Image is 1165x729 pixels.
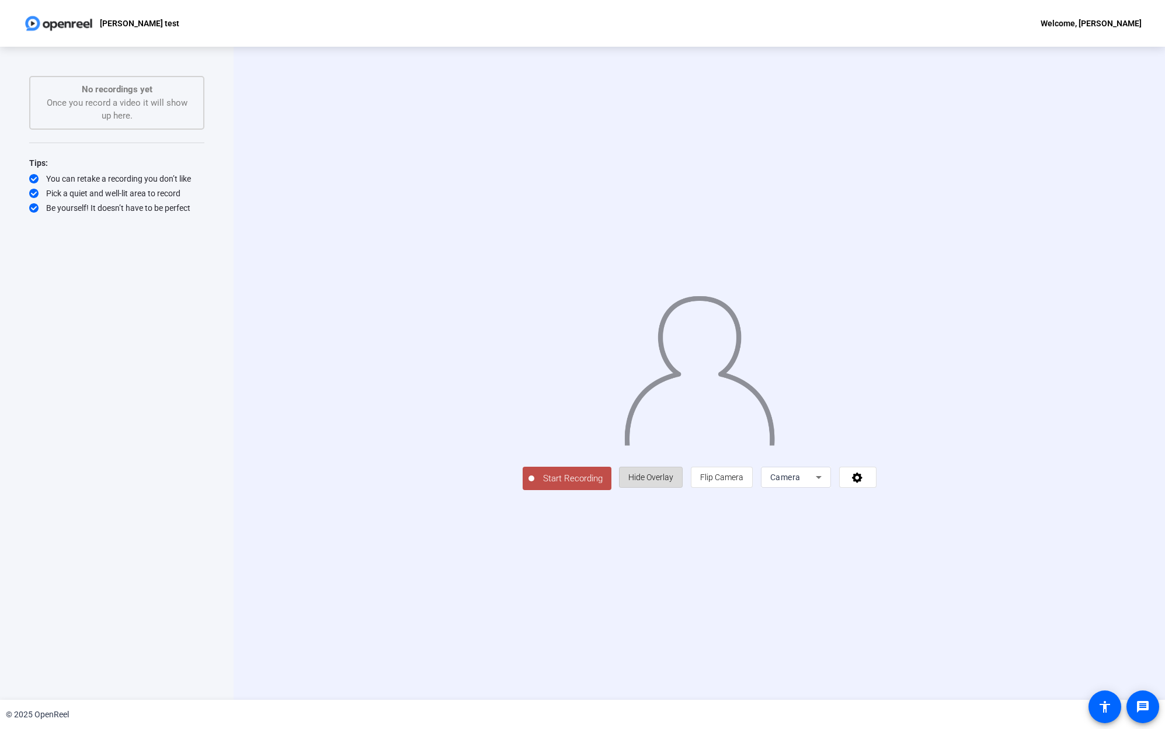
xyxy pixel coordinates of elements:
mat-icon: accessibility [1098,700,1112,714]
p: [PERSON_NAME] test [100,16,179,30]
button: Hide Overlay [619,467,683,488]
div: Once you record a video it will show up here. [42,83,192,123]
button: Flip Camera [691,467,753,488]
img: OpenReel logo [23,12,94,35]
div: Pick a quiet and well-lit area to record [29,188,204,199]
mat-icon: message [1136,700,1150,714]
div: You can retake a recording you don’t like [29,173,204,185]
div: Tips: [29,156,204,170]
span: Flip Camera [700,473,743,482]
span: Start Recording [534,472,611,485]
button: Start Recording [523,467,611,490]
span: Hide Overlay [628,473,673,482]
div: © 2025 OpenReel [6,709,69,721]
img: overlay [623,286,775,446]
span: Camera [770,473,801,482]
div: Welcome, [PERSON_NAME] [1041,16,1142,30]
p: No recordings yet [42,83,192,96]
div: Be yourself! It doesn’t have to be perfect [29,202,204,214]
